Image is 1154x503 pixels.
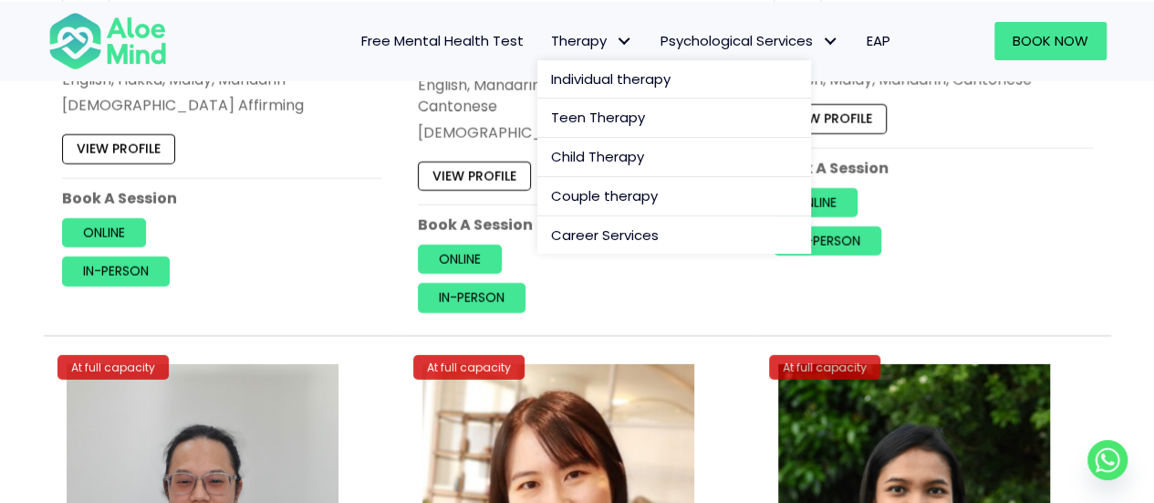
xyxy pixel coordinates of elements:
span: Therapy: submenu [611,27,638,54]
a: Child Therapy [537,138,811,177]
a: Teen Therapy [537,99,811,138]
p: English, Hakka, Malay, Mandarin [62,69,381,90]
a: In-person [774,226,881,256]
a: Psychological ServicesPsychological Services: submenu [647,22,853,60]
span: Child Therapy [551,147,644,166]
div: [DEMOGRAPHIC_DATA] Affirming [62,95,381,116]
a: View profile [62,134,175,163]
a: In-person [418,283,525,312]
a: View profile [774,104,887,133]
span: Career Services [551,225,659,245]
p: Book A Session [774,157,1093,178]
img: Aloe mind Logo [48,11,167,71]
a: Book Now [994,22,1107,60]
span: Psychological Services [660,31,839,50]
span: Individual therapy [551,69,671,89]
a: Online [774,187,858,216]
div: At full capacity [413,355,525,380]
a: EAP [853,22,904,60]
a: Couple therapy [537,177,811,216]
div: At full capacity [769,355,880,380]
a: TherapyTherapy: submenu [537,22,647,60]
p: English, Malay, Mandarin, Cantonese [774,69,1093,90]
a: Free Mental Health Test [348,22,537,60]
a: Career Services [537,216,811,255]
div: At full capacity [57,355,169,380]
a: Online [62,218,146,247]
p: Book A Session [62,187,381,208]
span: EAP [867,31,890,50]
p: Book A Session [418,215,737,236]
a: Whatsapp [1087,440,1128,480]
a: Individual therapy [537,60,811,100]
div: [DEMOGRAPHIC_DATA] Affirming [418,121,737,142]
p: English, Mandarin, Conversational Cantonese [418,75,737,117]
a: Online [418,245,502,274]
span: Free Mental Health Test [361,31,524,50]
nav: Menu [191,22,904,60]
span: Teen Therapy [551,108,645,127]
a: In-person [62,257,170,286]
span: Couple therapy [551,186,658,205]
span: Book Now [1013,31,1088,50]
a: View profile [418,161,531,190]
span: Therapy [551,31,633,50]
span: Psychological Services: submenu [817,27,844,54]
